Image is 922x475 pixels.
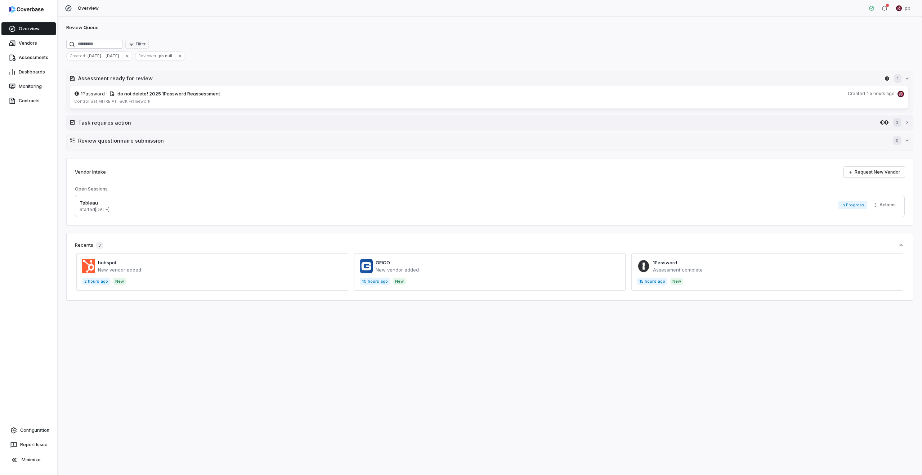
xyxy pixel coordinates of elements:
span: · [106,90,107,98]
a: Configuration [3,424,54,437]
span: 1 [894,74,901,83]
h1: Review Queue [66,24,99,31]
p: Tableau [80,200,109,207]
button: Recents3 [75,242,905,249]
button: Task requires action1password.com1password.com2 [67,115,913,130]
div: Recents [75,242,103,249]
a: TableauStarted[DATE]In ProgressMore actions [75,195,905,217]
h3: Open Sessions [75,186,108,192]
span: Created [848,91,865,97]
span: Control Set: MITRE ATT&CK Framework [74,99,150,104]
button: Assessment ready for review1password.com1 [67,71,913,86]
span: Created : [67,53,88,59]
button: Review questionnaire submission0 [67,133,913,148]
h2: Task requires action [78,119,877,126]
button: pb undefined avatarpb [892,3,915,14]
span: Filter [136,41,146,47]
p: Started [DATE] [80,207,109,212]
span: In Progress [838,201,867,209]
h2: Assessment ready for review [78,75,882,82]
a: Monitoring [1,80,56,93]
a: hubspot [98,260,116,265]
span: Overview [78,5,99,11]
span: 2 [893,118,901,127]
h2: Review questionnaire submission [78,137,886,144]
a: Vendors [1,37,56,50]
button: Filter [125,40,149,49]
img: logo-D7KZi-bG.svg [9,6,44,13]
span: [DATE] - [DATE] [88,53,122,59]
span: 1Password [81,90,105,98]
h2: Vendor Intake [75,169,106,176]
img: pb null avatar [898,91,904,97]
span: do not delete! 2025 1Password Reassessment [117,91,220,97]
span: pb null [159,53,175,59]
a: Request New Vendor [844,167,905,178]
a: Contracts [1,94,56,107]
button: Report Issue [3,438,54,451]
span: 15 hours ago [867,91,895,97]
span: Reviewer : [135,53,159,59]
button: Minimize [3,453,54,467]
img: pb undefined avatar [896,5,902,11]
a: Dashboards [1,66,56,79]
a: 1Password [653,260,677,265]
span: 3 [96,242,103,249]
a: 1password.com1Password· do not delete! 2025 1Password ReassessmentCreated15 hours agopb null avat... [70,86,909,109]
a: GEICO [376,260,390,265]
span: 0 [893,136,901,145]
a: Assessments [1,51,56,64]
span: pb [905,5,910,11]
button: More actions [870,200,900,210]
a: Overview [1,22,56,35]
